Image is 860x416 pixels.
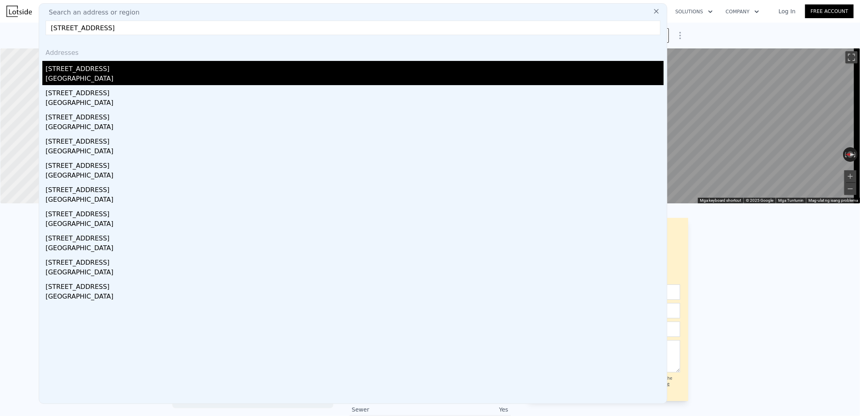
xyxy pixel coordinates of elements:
div: [STREET_ADDRESS] [46,279,664,292]
div: [STREET_ADDRESS] [46,61,664,74]
a: Mga Tuntunin (bubukas sa bagong tab) [778,198,804,203]
div: [GEOGRAPHIC_DATA] [46,268,664,279]
a: Free Account [805,4,854,18]
div: [STREET_ADDRESS] [46,134,664,146]
div: [STREET_ADDRESS] [46,158,664,171]
div: [GEOGRAPHIC_DATA] [46,74,664,85]
img: Lotside [6,6,32,17]
div: [STREET_ADDRESS] [46,182,664,195]
div: [GEOGRAPHIC_DATA] [46,195,664,206]
a: Mag-ulat ng isang problema [808,198,858,203]
button: I-reset ang view [843,151,858,158]
div: Yes [430,406,508,414]
input: Enter an address, city, region, neighborhood or zip code [46,21,660,35]
button: Show Options [672,27,688,44]
a: Terms of Service [638,382,670,386]
div: [GEOGRAPHIC_DATA] [46,122,664,134]
button: Company [719,4,766,19]
button: I-rotate pa-clockwise [854,147,858,162]
button: Mag-zoom out [844,183,856,195]
div: [GEOGRAPHIC_DATA] [46,171,664,182]
div: Addresses [42,42,664,61]
div: [STREET_ADDRESS] [46,109,664,122]
div: [STREET_ADDRESS] [46,206,664,219]
div: [GEOGRAPHIC_DATA] [46,292,664,303]
div: [GEOGRAPHIC_DATA] [46,243,664,255]
button: I-rotate pa-counterclockwise [843,147,848,162]
div: [GEOGRAPHIC_DATA] [46,146,664,158]
button: Mag-zoom in [844,170,856,182]
button: Mga keyboard shortcut [700,198,741,203]
div: [STREET_ADDRESS] [46,230,664,243]
div: [GEOGRAPHIC_DATA] [46,219,664,230]
button: Solutions [669,4,719,19]
span: © 2025 Google [746,198,773,203]
div: [STREET_ADDRESS] [46,85,664,98]
button: I-toggle ang fullscreen view [845,51,858,63]
div: Sewer [352,406,430,414]
div: [STREET_ADDRESS] [46,255,664,268]
a: Log In [769,7,805,15]
div: [GEOGRAPHIC_DATA] [46,98,664,109]
span: Search an address or region [42,8,140,17]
